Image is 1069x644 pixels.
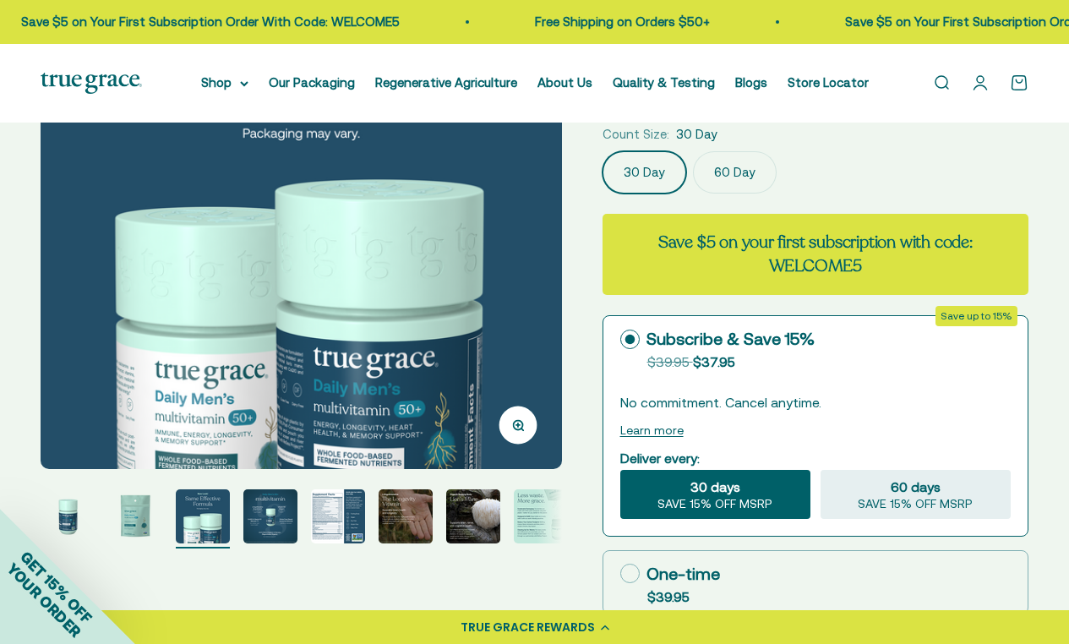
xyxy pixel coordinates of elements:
[379,489,433,543] img: Daily Men's 50+ Multivitamin
[375,75,517,90] a: Regenerative Agriculture
[41,489,95,548] button: Go to item 1
[4,12,383,32] p: Save $5 on Your First Subscription Order With Code: WELCOME5
[17,548,95,626] span: GET 15% OFF
[269,75,355,90] a: Our Packaging
[676,124,717,145] span: 30 Day
[788,75,869,90] a: Store Locator
[311,489,365,548] button: Go to item 5
[514,489,568,548] button: Go to item 8
[613,75,715,90] a: Quality & Testing
[108,489,162,548] button: Go to item 2
[108,489,162,543] img: Daily Multivitamin for Energy, Longevity, Heart Health, & Memory Support* - L-ergothioneine to su...
[379,489,433,548] button: Go to item 6
[658,231,973,277] strong: Save $5 on your first subscription with code: WELCOME5
[461,619,595,636] div: TRUE GRACE REWARDS
[446,489,500,543] img: Daily Men's 50+ Multivitamin
[537,75,592,90] a: About Us
[514,489,568,543] img: Daily Men's 50+ Multivitamin
[243,489,297,543] img: Daily Men's 50+ Multivitamin
[176,489,230,548] button: Go to item 3
[201,73,248,93] summary: Shop
[243,489,297,548] button: Go to item 4
[176,489,230,543] img: Daily Men's 50+ Multivitamin
[603,124,669,145] legend: Count Size:
[41,489,95,543] img: Daily Men's 50+ Multivitamin
[311,489,365,543] img: Daily Men's 50+ Multivitamin
[518,14,693,29] a: Free Shipping on Orders $50+
[3,559,85,641] span: YOUR ORDER
[735,75,767,90] a: Blogs
[446,489,500,548] button: Go to item 7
